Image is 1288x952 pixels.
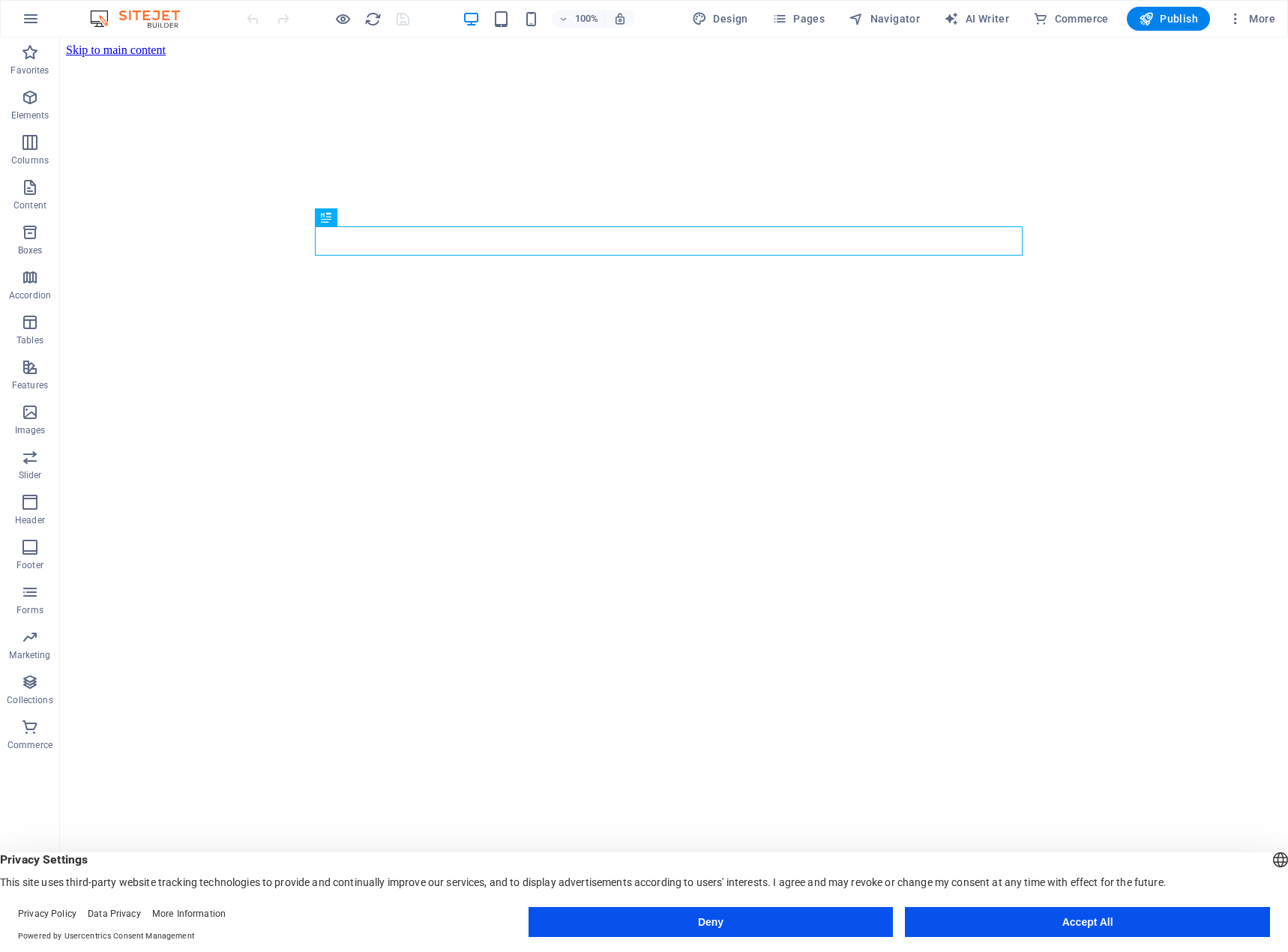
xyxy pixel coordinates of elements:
[7,694,52,706] p: Collections
[10,64,49,76] p: Favorites
[1222,7,1281,31] button: More
[334,10,352,28] button: Click here to leave preview mode and continue editing
[16,559,43,571] p: Footer
[613,12,627,25] i: On resize automatically adjust zoom level to fit chosen device.
[364,10,382,28] i: Reload page
[772,11,825,26] span: Pages
[686,7,754,31] button: Design
[766,7,831,31] button: Pages
[1228,11,1275,26] span: More
[13,199,46,211] p: Content
[12,379,48,391] p: Features
[15,514,45,526] p: Header
[11,109,49,121] p: Elements
[9,289,51,301] p: Accordion
[1139,11,1198,26] span: Publish
[692,11,748,26] span: Design
[364,10,382,28] button: reload
[1027,7,1115,31] button: Commerce
[11,154,49,166] p: Columns
[19,469,42,481] p: Slider
[574,10,598,28] h6: 100%
[843,7,926,31] button: Navigator
[9,649,50,661] p: Marketing
[15,424,46,436] p: Images
[7,739,52,751] p: Commerce
[16,334,43,346] p: Tables
[938,7,1015,31] button: AI Writer
[1127,7,1210,31] button: Publish
[16,604,43,616] p: Forms
[686,7,754,31] div: Design (Ctrl+Alt+Y)
[849,11,920,26] span: Navigator
[1033,11,1109,26] span: Commerce
[944,11,1009,26] span: AI Writer
[552,10,605,28] button: 100%
[86,10,199,28] img: Editor Logo
[18,244,43,256] p: Boxes
[6,6,106,19] a: Skip to main content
